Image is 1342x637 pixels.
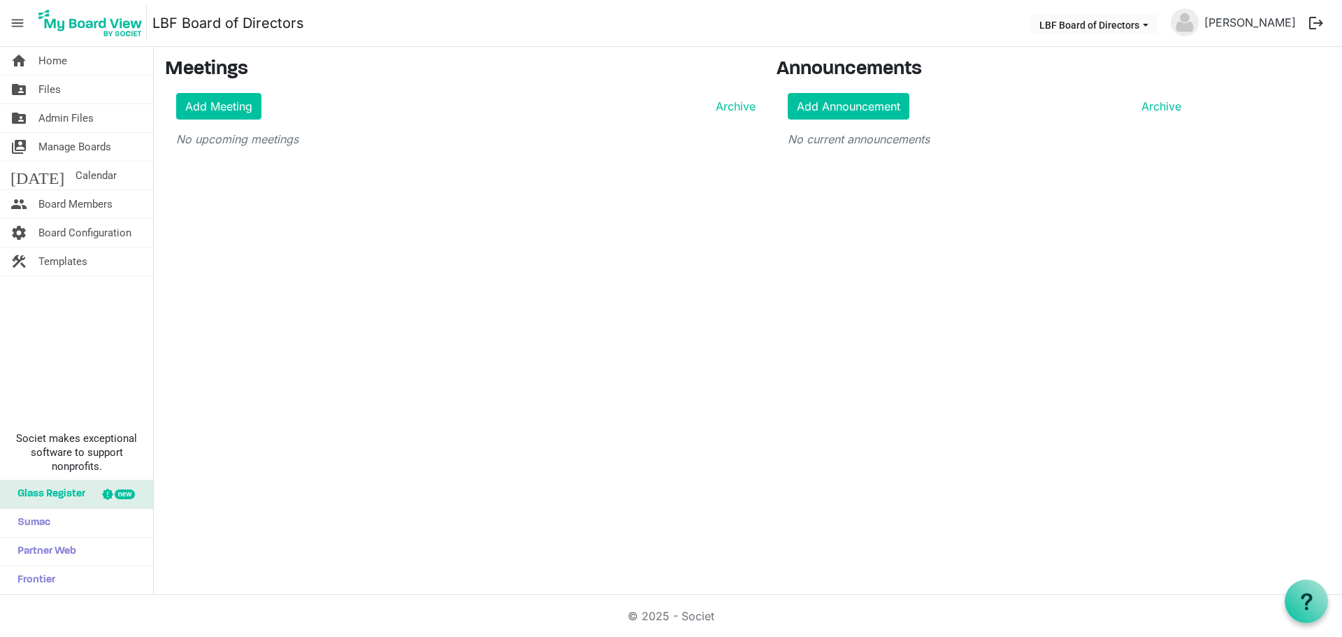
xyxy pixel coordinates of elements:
span: people [10,190,27,218]
a: © 2025 - Societ [628,609,714,623]
span: settings [10,219,27,247]
button: logout [1301,8,1331,38]
p: No upcoming meetings [176,131,756,148]
a: Add Meeting [176,93,261,120]
span: Files [38,76,61,103]
div: new [115,489,135,499]
span: Templates [38,248,87,275]
span: Societ makes exceptional software to support nonprofits. [6,431,147,473]
span: Calendar [75,162,117,189]
span: Board Members [38,190,113,218]
span: Partner Web [10,538,76,566]
img: My Board View Logo [34,6,147,41]
span: Frontier [10,566,55,594]
span: Home [38,47,67,75]
span: switch_account [10,133,27,161]
span: menu [4,10,31,36]
span: Manage Boards [38,133,111,161]
span: Admin Files [38,104,94,132]
a: [PERSON_NAME] [1199,8,1301,36]
h3: Meetings [165,58,756,82]
img: no-profile-picture.svg [1171,8,1199,36]
span: [DATE] [10,162,64,189]
span: Glass Register [10,480,85,508]
span: home [10,47,27,75]
a: Add Announcement [788,93,909,120]
a: My Board View Logo [34,6,152,41]
span: folder_shared [10,76,27,103]
button: LBF Board of Directors dropdownbutton [1030,15,1157,34]
span: Sumac [10,509,50,537]
span: construction [10,248,27,275]
span: folder_shared [10,104,27,132]
a: Archive [710,98,756,115]
p: No current announcements [788,131,1181,148]
a: Archive [1136,98,1181,115]
h3: Announcements [777,58,1192,82]
a: LBF Board of Directors [152,9,304,37]
span: Board Configuration [38,219,131,247]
